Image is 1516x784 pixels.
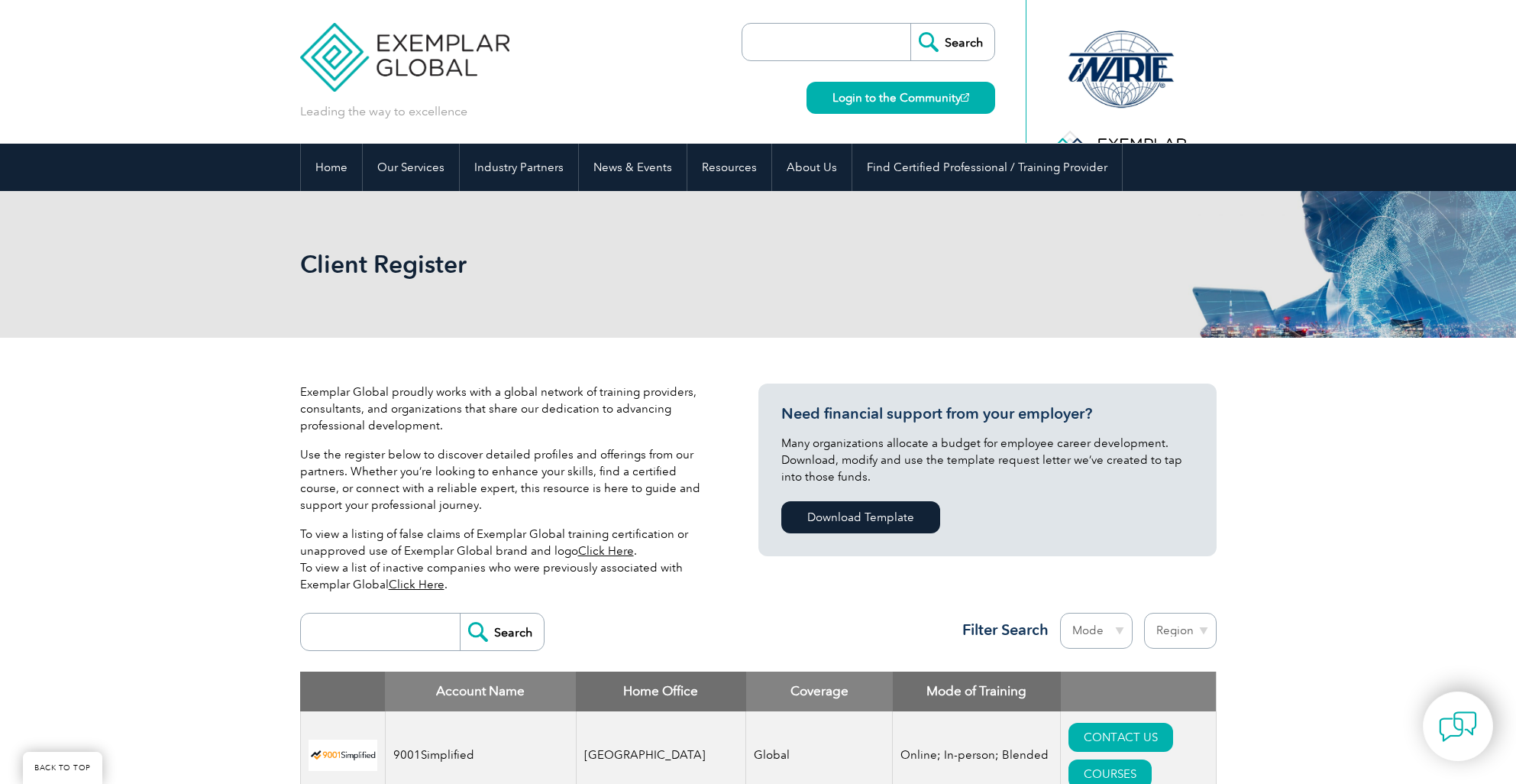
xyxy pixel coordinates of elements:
[309,740,377,771] img: 37c9c059-616f-eb11-a812-002248153038-logo.png
[781,435,1194,485] p: Many organizations allocate a budget for employee career development. Download, modify and use th...
[579,144,687,191] a: News & Events
[385,672,576,711] th: Account Name: activate to sort column descending
[687,144,771,191] a: Resources
[781,404,1194,423] h3: Need financial support from your employer?
[363,144,459,191] a: Our Services
[300,103,467,120] p: Leading the way to excellence
[961,93,969,102] img: open_square.png
[460,614,544,650] input: Search
[300,446,713,513] p: Use the register below to discover detailed profiles and offerings from our partners. Whether you...
[23,752,102,784] a: BACK TO TOP
[389,578,444,591] a: Click Here
[300,526,713,593] p: To view a listing of false claims of Exemplar Global training certification or unapproved use of ...
[893,672,1061,711] th: Mode of Training: activate to sort column ascending
[460,144,578,191] a: Industry Partners
[578,544,634,558] a: Click Here
[1061,672,1216,711] th: : activate to sort column ascending
[910,24,994,60] input: Search
[852,144,1122,191] a: Find Certified Professional / Training Provider
[1439,708,1477,746] img: contact-chat.png
[576,672,746,711] th: Home Office: activate to sort column ascending
[746,672,893,711] th: Coverage: activate to sort column ascending
[300,252,942,277] h2: Client Register
[301,144,362,191] a: Home
[300,384,713,434] p: Exemplar Global proudly works with a global network of training providers, consultants, and organ...
[1068,723,1173,752] a: CONTACT US
[953,620,1049,640] h3: Filter Search
[772,144,852,191] a: About Us
[806,82,995,114] a: Login to the Community
[781,501,940,533] a: Download Template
